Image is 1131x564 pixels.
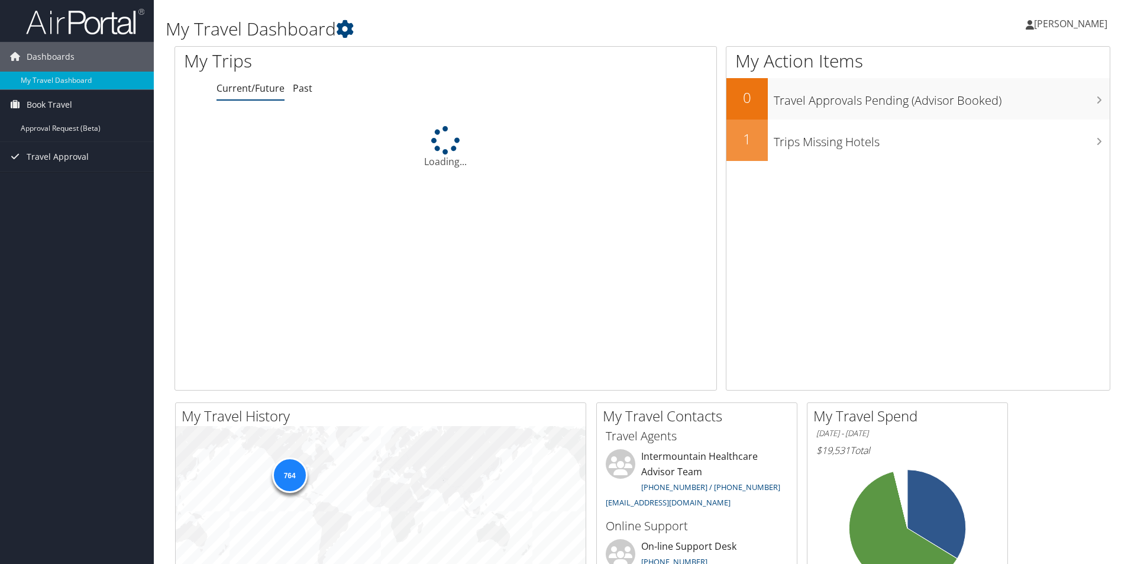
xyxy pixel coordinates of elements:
span: Book Travel [27,90,72,120]
a: [PERSON_NAME] [1026,6,1119,41]
div: Loading... [175,126,716,169]
h1: My Travel Dashboard [166,17,802,41]
h2: My Travel Spend [813,406,1007,426]
h6: [DATE] - [DATE] [816,428,998,439]
a: Past [293,82,312,95]
a: 0Travel Approvals Pending (Advisor Booked) [726,78,1110,120]
a: [PHONE_NUMBER] / [PHONE_NUMBER] [641,482,780,492]
span: Travel Approval [27,142,89,172]
li: Intermountain Healthcare Advisor Team [600,449,794,513]
h6: Total [816,444,998,457]
div: 764 [272,457,307,493]
h1: My Trips [184,49,482,73]
h1: My Action Items [726,49,1110,73]
h2: 1 [726,129,768,149]
h3: Online Support [606,518,788,534]
h3: Travel Agents [606,428,788,444]
img: airportal-logo.png [26,8,144,36]
span: Dashboards [27,42,75,72]
a: Current/Future [216,82,285,95]
h2: 0 [726,88,768,108]
a: [EMAIL_ADDRESS][DOMAIN_NAME] [606,497,731,508]
a: 1Trips Missing Hotels [726,120,1110,161]
h2: My Travel History [182,406,586,426]
h2: My Travel Contacts [603,406,797,426]
h3: Trips Missing Hotels [774,128,1110,150]
span: $19,531 [816,444,850,457]
h3: Travel Approvals Pending (Advisor Booked) [774,86,1110,109]
span: [PERSON_NAME] [1034,17,1107,30]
